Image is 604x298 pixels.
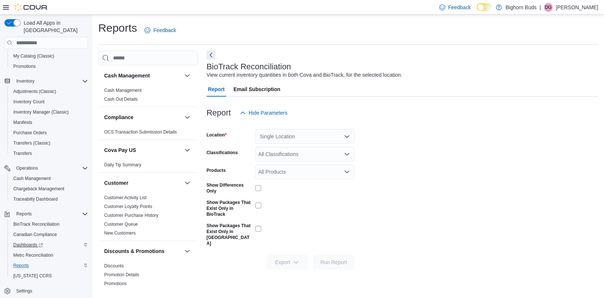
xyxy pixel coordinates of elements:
span: Metrc Reconciliation [10,251,88,260]
span: Canadian Compliance [13,232,57,238]
span: [US_STATE] CCRS [13,273,52,279]
a: Chargeback Management [10,184,67,193]
div: Compliance [98,128,198,139]
a: BioTrack Reconciliation [10,220,62,229]
a: [US_STATE] CCRS [10,271,55,280]
span: Reports [10,261,88,270]
span: Promotion Details [104,272,139,278]
a: Purchase Orders [10,128,50,137]
span: Cash Management [13,176,51,181]
h3: Customer [104,179,128,187]
button: Metrc Reconciliation [7,250,91,260]
span: Inventory Manager (Classic) [10,108,88,117]
span: Traceabilty Dashboard [10,195,88,204]
button: Purchase Orders [7,128,91,138]
h3: Compliance [104,114,133,121]
button: Customer [104,179,181,187]
span: Cash Out Details [104,96,138,102]
label: Show Packages That Exist Only in [GEOGRAPHIC_DATA] [207,223,252,246]
a: Transfers (Classic) [10,139,53,148]
span: Purchase Orders [13,130,47,136]
a: Cash Management [104,88,141,93]
label: Location [207,132,227,138]
a: My Catalog (Classic) [10,52,57,60]
span: Cash Management [10,174,88,183]
span: Chargeback Management [13,186,64,192]
span: Reports [13,263,29,268]
div: Discounts & Promotions [98,261,198,291]
div: Customer [98,193,198,240]
span: OCS Transaction Submission Details [104,129,177,135]
span: Hide Parameters [249,109,287,117]
span: Settings [16,288,32,294]
span: Chargeback Management [10,184,88,193]
button: Cova Pay US [183,146,192,155]
a: Settings [13,287,35,295]
span: Dashboards [13,242,43,248]
button: Discounts & Promotions [183,247,192,256]
h3: Report [207,108,231,117]
a: Promotions [10,62,39,71]
span: My Catalog (Classic) [10,52,88,60]
button: Cash Management [7,173,91,184]
a: OCS Transaction Submission Details [104,129,177,135]
label: Classifications [207,150,238,156]
a: Transfers [10,149,35,158]
label: Show Packages That Exist Only in BioTrack [207,200,252,217]
p: [PERSON_NAME] [556,3,598,12]
h3: BioTrack Reconciliation [207,62,291,71]
button: Inventory Count [7,97,91,107]
a: Cash Management [10,174,54,183]
span: Operations [16,165,38,171]
span: Transfers [13,150,32,156]
span: Washington CCRS [10,271,88,280]
span: Inventory Count [10,97,88,106]
a: Discounts [104,263,124,268]
span: Dashboards [10,240,88,249]
button: Inventory Manager (Classic) [7,107,91,117]
button: Inventory [1,76,91,86]
span: Transfers [10,149,88,158]
a: Promotion Details [104,272,139,277]
div: Cash Management [98,86,198,107]
button: Discounts & Promotions [104,247,181,255]
span: Inventory Count [13,99,45,105]
div: View current inventory quantities in both Cova and BioTrack, for the selected location. [207,71,402,79]
button: Reports [13,209,35,218]
button: Open list of options [344,169,350,175]
a: Inventory Manager (Classic) [10,108,72,117]
span: Run Report [320,259,347,266]
button: Operations [13,164,41,173]
a: Adjustments (Classic) [10,87,59,96]
a: Dashboards [10,240,46,249]
span: Settings [13,286,88,295]
span: BioTrack Reconciliation [13,221,59,227]
span: Reports [16,211,32,217]
img: Cova [15,4,48,11]
button: Chargeback Management [7,184,91,194]
a: Customer Queue [104,222,138,227]
span: Customer Purchase History [104,212,158,218]
p: | [539,3,541,12]
span: Report [208,82,225,97]
div: Darian Gregory [544,3,553,12]
span: Inventory Manager (Classic) [13,109,69,115]
h3: Cova Pay US [104,146,136,154]
span: Operations [13,164,88,173]
span: Feedback [448,4,471,11]
a: Customer Purchase History [104,213,158,218]
button: Canadian Compliance [7,229,91,240]
button: Cash Management [183,71,192,80]
a: Dashboards [7,240,91,250]
button: Reports [1,209,91,219]
span: Adjustments (Classic) [10,87,88,96]
button: Promotions [7,61,91,72]
span: Reports [13,209,88,218]
a: Customer Activity List [104,195,147,200]
span: Manifests [13,119,32,125]
a: Reports [10,261,32,270]
button: Cash Management [104,72,181,79]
